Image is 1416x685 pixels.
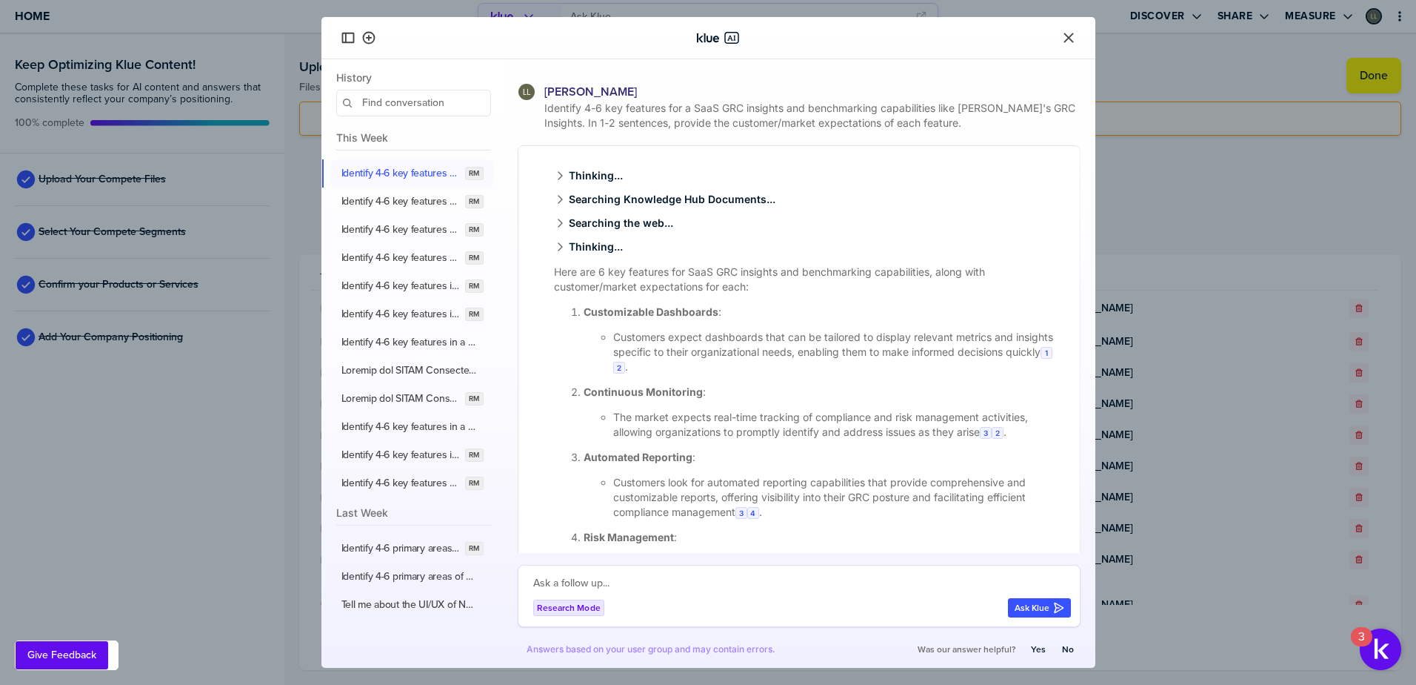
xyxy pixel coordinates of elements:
[554,193,775,205] span: Searching Knowledge Hub Documents...
[584,451,692,463] strong: Automated Reporting
[469,543,479,555] span: RM
[331,188,494,216] button: Identify 4-6 key features for a SaaS GRC Platform solution like NAVEX's NAVEX One Platform. In 1-...
[341,195,460,208] label: Identify 4-6 key features for a SaaS GRC Platform solution like NAVEX's NAVEX One Platform. In 1-...
[1358,637,1365,656] div: 3
[331,535,494,563] button: Identify 4-6 primary areas of incident management for a GRC platform SaaS company. Provide a 1-2 ...
[544,85,637,99] span: [PERSON_NAME]
[16,641,108,669] button: Give Feedback
[554,265,1062,294] p: Here are 6 key features for SaaS GRC insights and benchmarking capabilities, along with customer/...
[341,364,478,377] label: Loremip dol SITAM Consecte ad Elitsedd Eiusmodtem Incididunt utlaboree dolorem aliquaen ad min ve...
[341,223,460,236] label: Identify 4-6 key features for a SMB whistleblowing solution like NAVEX's WhistleB. In 1-2 sentenc...
[331,328,494,357] button: Identify 4-6 key features in a third-party screening and assessment risk management software solu...
[983,428,988,437] span: 3
[331,469,494,497] button: Identify 4-6 key features of a disclosure management software solution. In 1-2 sentences, provide...
[469,224,479,236] span: RM
[584,531,674,543] strong: Risk Management
[341,251,460,265] label: Identify 4-6 key features for an integrated risk management software solution, like NAVEX's IRM/L...
[469,477,479,489] span: RM
[331,413,494,441] button: Identify 4-6 key features in a whistleblowing/incident management software solution. In 1-2 sente...
[584,530,1062,545] p: :
[1015,602,1064,614] div: Ask Klue
[613,330,1062,374] li: Customers expect dashboards that can be tailored to display relevant metrics and insights specifi...
[1045,348,1048,357] span: 1
[584,385,1062,400] p: :
[341,420,478,434] label: Identify 4-6 key features in a whistleblowing/incident management software solution. In 1-2 sente...
[331,272,494,300] button: Identify 4-6 key features in a compliance training and associated learning management software so...
[341,308,460,321] label: Identify 4-6 key features in a policy and procedure management software solution. In 1-2 sentence...
[554,217,673,229] span: Searching the web...
[331,357,494,385] button: Analyze how NAVEX Conflict of Interest Disclosure Management solutions compete compared to the fo...
[527,643,775,655] span: Answers based on your user group and may contain errors.
[584,385,703,398] strong: Continuous Monitoring
[331,591,494,619] button: Tell me about the UI/UX of NAVEX Compliance Training solutions
[331,300,494,328] button: Identify 4-6 key features in a policy and procedure management software solution. In 1-2 sentence...
[554,241,623,253] span: Thinking...
[584,305,718,318] strong: Customizable Dashboards
[1360,629,1401,670] button: Open Resource Center, 3 new notifications
[554,170,623,182] span: Thinking...
[469,252,479,264] span: RM
[469,308,479,320] span: RM
[341,279,460,293] label: Identify 4-6 key features in a compliance training and associated learning management software so...
[1060,29,1078,47] button: Close
[341,336,478,349] label: Identify 4-6 key features in a third-party screening and assessment risk management software solu...
[469,449,479,461] span: RM
[336,71,491,84] span: History
[995,428,1000,437] span: 2
[341,449,460,462] label: Identify 4-6 key features in a conflict of interest disclosure management software solution. In 1...
[518,83,535,101] div: Lindsay Lawler
[541,101,1081,130] span: Identify 4-6 key features for a SaaS GRC insights and benchmarking capabilities like [PERSON_NAME...
[341,598,478,612] label: Tell me about the UI/UX of NAVEX Compliance Training solutions
[469,393,479,405] span: RM
[918,643,1015,655] span: Was our answer helpful?
[331,441,494,469] button: Identify 4-6 key features in a conflict of interest disclosure management software solution. In 1...
[341,167,460,180] label: Identify 4-6 key features for a SaaS GRC insights and benchmarking capabilities like [PERSON_NAME...
[331,216,494,244] button: Identify 4-6 key features for a SMB whistleblowing solution like NAVEX's WhistleB. In 1-2 sentenc...
[331,563,494,591] button: Identify 4-6 primary areas of AI functionality/solutions for a GRC platform SaaS company. Provide...
[469,168,479,179] span: RM
[469,280,479,292] span: RM
[336,506,491,519] span: Last Week
[613,410,1062,440] li: The market expects real-time tracking of compliance and risk management activities, allowing orga...
[584,450,1062,465] p: :
[331,159,494,188] button: Identify 4-6 key features for a SaaS GRC insights and benchmarking capabilities like NAVEX's GRC ...
[617,363,621,372] span: 2
[537,601,601,615] span: Research Mode
[331,244,494,272] button: Identify 4-6 key features for an integrated risk management software solution, like NAVEX's IRM/L...
[341,392,460,406] label: Loremip dol SITAM Consecte Adipiscing (ElitseDdoei) temporin utlaboree dol magnaaliq eni admini v...
[336,131,491,144] span: This Week
[336,90,491,116] input: Find conversation
[341,542,460,555] label: Identify 4-6 primary areas of incident management for a GRC platform SaaS company. Provide a 1-2 ...
[341,477,460,490] label: Identify 4-6 key features of a disclosure management software solution. In 1-2 sentences, provide...
[331,385,494,413] button: Analyze how NAVEX Incident Management (EthicsPoint) solution addresses the following six market e...
[739,509,744,517] span: 3
[1031,643,1046,655] label: Yes
[584,305,1062,320] p: :
[469,196,479,208] span: RM
[1062,643,1074,655] label: No
[518,84,535,100] img: 57d6dcb9b6d4b3943da97fe41573ba18-sml.png
[750,509,755,517] span: 4
[613,475,1062,520] li: Customers look for automated reporting capabilities that provide comprehensive and customizable r...
[341,570,478,583] label: Identify 4-6 primary areas of AI functionality/solutions for a GRC platform SaaS company. Provide...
